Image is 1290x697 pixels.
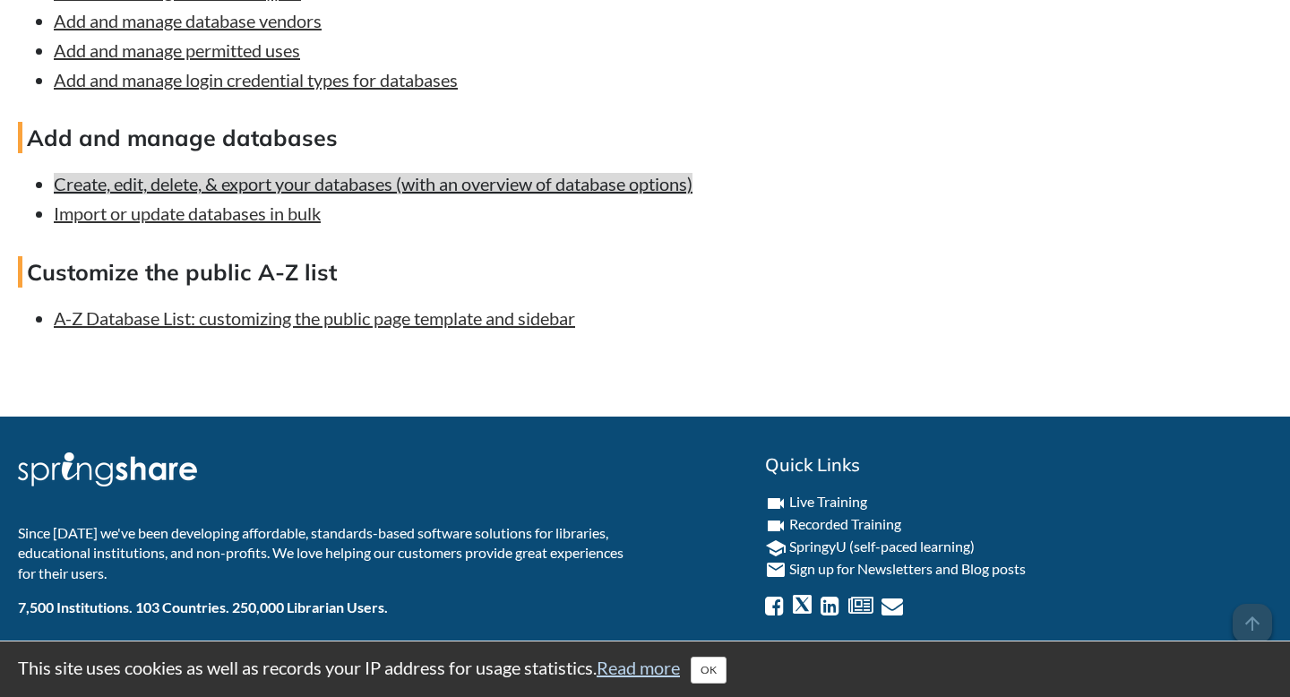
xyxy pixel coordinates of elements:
[789,560,1026,577] a: Sign up for Newsletters and Blog posts
[765,515,787,537] i: videocam
[54,39,300,61] a: Add and manage permitted uses
[18,523,632,583] p: Since [DATE] we've been developing affordable, standards-based software solutions for libraries, ...
[54,202,321,224] a: Import or update databases in bulk
[765,538,787,559] i: school
[18,452,197,486] img: Springshare
[1233,606,1272,627] a: arrow_upward
[1233,604,1272,643] span: arrow_upward
[765,493,787,514] i: videocam
[18,598,388,615] b: 7,500 Institutions. 103 Countries. 250,000 Librarian Users.
[789,538,975,555] a: SpringyU (self-paced learning)
[54,69,458,90] a: Add and manage login credential types for databases
[765,559,787,581] i: email
[789,493,867,510] a: Live Training
[54,173,692,194] a: Create, edit, delete, & export your databases (with an overview of database options)
[691,657,727,684] button: Close
[789,515,901,532] a: Recorded Training
[18,122,945,153] h4: Add and manage databases
[765,452,1272,478] h2: Quick Links
[54,307,575,329] a: A-Z Database List: customizing the public page template and sidebar
[54,10,322,31] a: Add and manage database vendors
[18,256,945,288] h4: Customize the public A-Z list
[597,657,680,678] a: Read more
